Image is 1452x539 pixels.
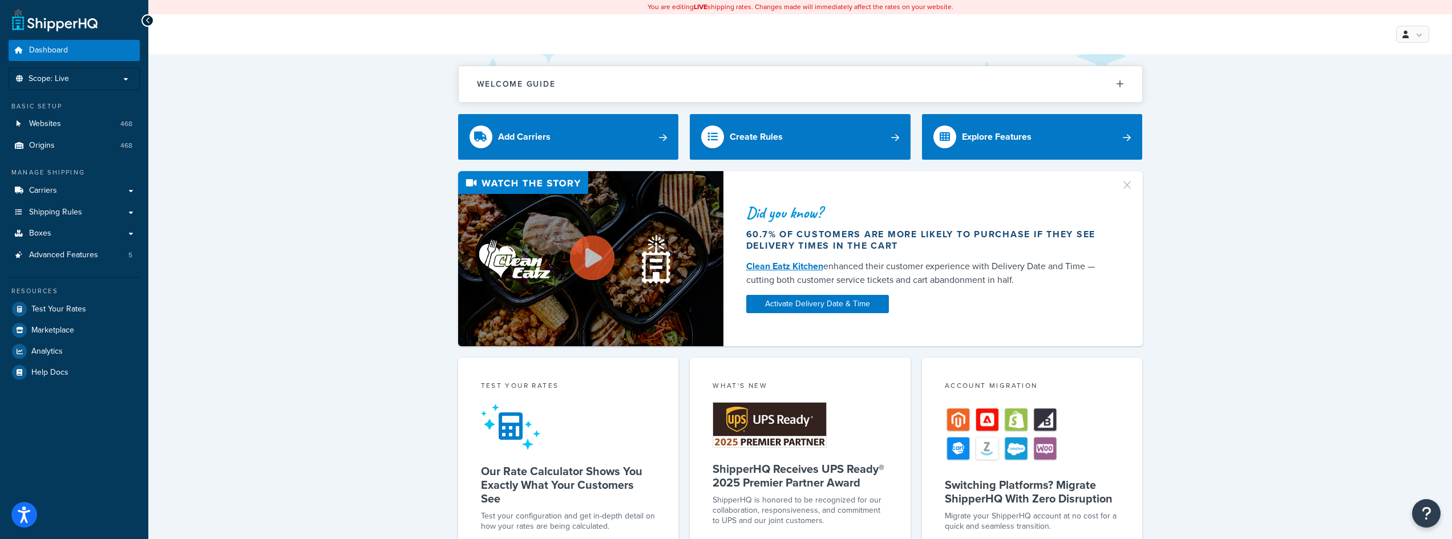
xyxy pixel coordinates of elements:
span: Shipping Rules [29,208,82,217]
a: Marketplace [9,320,140,341]
a: Help Docs [9,362,140,383]
a: Origins468 [9,135,140,156]
div: What's New [713,380,888,394]
span: 468 [120,141,132,151]
a: Add Carriers [458,114,679,160]
span: Websites [29,119,61,129]
b: LIVE [694,2,707,12]
span: 468 [120,119,132,129]
span: Marketplace [31,326,74,335]
a: Advanced Features5 [9,245,140,266]
div: Account Migration [945,380,1120,394]
span: Dashboard [29,46,68,55]
span: Boxes [29,229,51,238]
a: Carriers [9,180,140,201]
div: Basic Setup [9,102,140,111]
a: Websites468 [9,114,140,135]
li: Websites [9,114,140,135]
span: Analytics [31,347,63,356]
a: Boxes [9,223,140,244]
li: Origins [9,135,140,156]
h5: Our Rate Calculator Shows You Exactly What Your Customers See [481,464,656,505]
a: Create Rules [690,114,911,160]
span: Help Docs [31,368,68,378]
a: Explore Features [922,114,1143,160]
h5: Switching Platforms? Migrate ShipperHQ With Zero Disruption [945,478,1120,505]
a: Activate Delivery Date & Time [746,295,889,313]
a: Analytics [9,341,140,362]
div: Test your rates [481,380,656,394]
p: ShipperHQ is honored to be recognized for our collaboration, responsiveness, and commitment to UP... [713,495,888,526]
h5: ShipperHQ Receives UPS Ready® 2025 Premier Partner Award [713,462,888,489]
button: Welcome Guide [459,66,1142,102]
div: Test your configuration and get in-depth detail on how your rates are being calculated. [481,511,656,532]
a: Clean Eatz Kitchen [746,260,823,273]
h2: Welcome Guide [477,80,556,88]
a: Shipping Rules [9,202,140,223]
div: Migrate your ShipperHQ account at no cost for a quick and seamless transition. [945,511,1120,532]
div: Manage Shipping [9,168,140,177]
span: Scope: Live [29,74,69,84]
div: Create Rules [730,129,783,145]
div: Add Carriers [498,129,551,145]
span: Test Your Rates [31,305,86,314]
li: Advanced Features [9,245,140,266]
div: Resources [9,286,140,296]
div: enhanced their customer experience with Delivery Date and Time — cutting both customer service ti... [746,260,1107,287]
a: Test Your Rates [9,299,140,319]
a: Dashboard [9,40,140,61]
img: Video thumbnail [458,171,723,346]
span: Carriers [29,186,57,196]
span: Advanced Features [29,250,98,260]
div: Did you know? [746,205,1107,221]
span: 5 [128,250,132,260]
button: Open Resource Center [1412,499,1441,528]
div: 60.7% of customers are more likely to purchase if they see delivery times in the cart [746,229,1107,252]
div: Explore Features [962,129,1032,145]
span: Origins [29,141,55,151]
